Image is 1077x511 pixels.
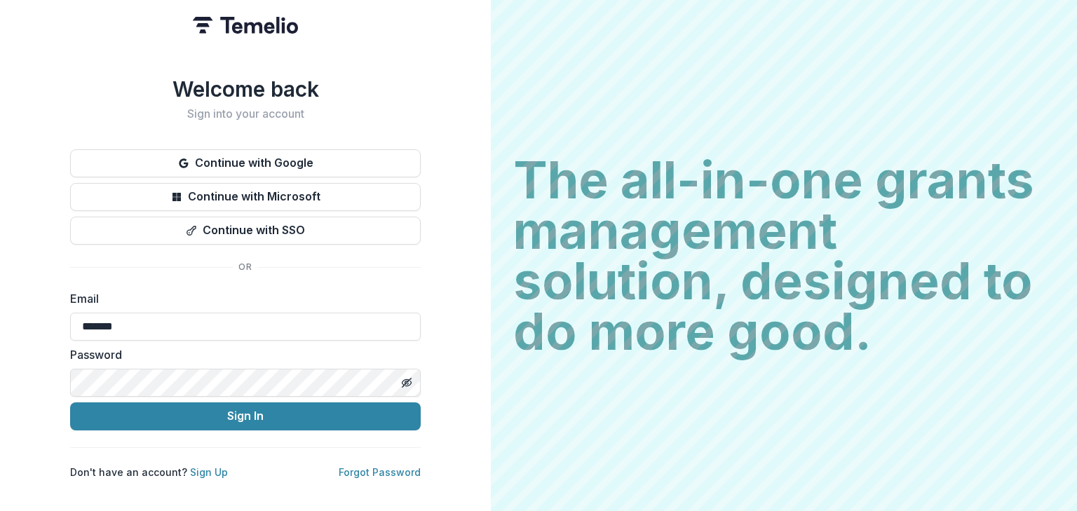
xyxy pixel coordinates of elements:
h2: Sign into your account [70,107,421,121]
button: Continue with Microsoft [70,183,421,211]
button: Continue with Google [70,149,421,177]
button: Toggle password visibility [395,372,418,394]
button: Sign In [70,402,421,430]
img: Temelio [193,17,298,34]
h1: Welcome back [70,76,421,102]
label: Password [70,346,412,363]
a: Sign Up [190,466,228,478]
button: Continue with SSO [70,217,421,245]
p: Don't have an account? [70,465,228,479]
label: Email [70,290,412,307]
a: Forgot Password [339,466,421,478]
